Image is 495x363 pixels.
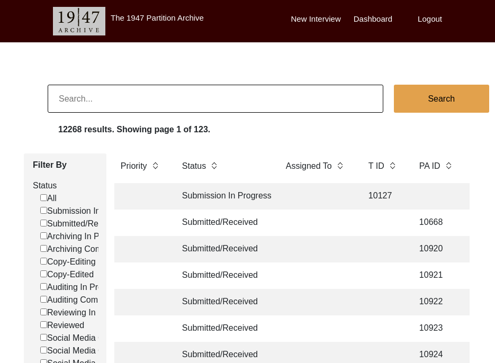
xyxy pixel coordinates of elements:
input: Archiving Completed [40,245,47,252]
label: Copy-Edited [40,268,94,281]
label: Archiving In Progress [40,230,128,243]
input: Copy-Edited [40,270,47,277]
button: Search [394,85,489,113]
input: Submission In Progress [40,207,47,214]
td: 10127 [362,183,404,210]
td: 10920 [413,236,461,262]
label: Submission In Progress [40,205,137,217]
label: Priority [121,160,147,173]
label: Status [33,179,98,192]
label: Submitted/Received [40,217,123,230]
label: The 1947 Partition Archive [111,13,204,22]
label: Auditing In Progress [40,281,123,294]
img: sort-button.png [389,160,396,171]
label: Copy-Editing In Progress [40,256,141,268]
label: Status [182,160,206,173]
td: Submitted/Received [176,289,271,315]
td: 10923 [413,315,461,342]
label: Reviewing In Progress [40,306,132,319]
img: sort-button.png [445,160,452,171]
input: Auditing In Progress [40,283,47,290]
td: 10921 [413,262,461,289]
td: Submitted/Received [176,315,271,342]
td: Submitted/Received [176,236,271,262]
label: Reviewed [40,319,84,332]
input: Copy-Editing In Progress [40,258,47,265]
td: Submitted/Received [176,262,271,289]
label: PA ID [419,160,440,173]
img: sort-button.png [336,160,344,171]
label: Social Media Curated [40,344,128,357]
label: New Interview [291,13,341,25]
label: Filter By [33,159,98,171]
input: Social Media Curation In Progress [40,334,47,341]
label: Social Media Curation In Progress [40,332,176,344]
td: 10922 [413,289,461,315]
input: Search... [48,85,383,113]
label: Auditing Completed [40,294,121,306]
img: sort-button.png [210,160,218,171]
label: Archiving Completed [40,243,125,256]
img: header-logo.png [53,7,105,35]
input: All [40,194,47,201]
input: Submitted/Received [40,220,47,226]
td: Submitted/Received [176,210,271,236]
label: All [40,192,57,205]
input: Social Media Curated [40,347,47,353]
label: 12268 results. Showing page 1 of 123. [58,123,210,136]
input: Reviewed [40,321,47,328]
input: Reviewing In Progress [40,308,47,315]
label: T ID [368,160,384,173]
input: Archiving In Progress [40,232,47,239]
label: Dashboard [354,13,392,25]
label: Assigned To [286,160,332,173]
img: sort-button.png [151,160,159,171]
td: Submission In Progress [176,183,271,210]
input: Auditing Completed [40,296,47,303]
label: Logout [418,13,442,25]
td: 10668 [413,210,461,236]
